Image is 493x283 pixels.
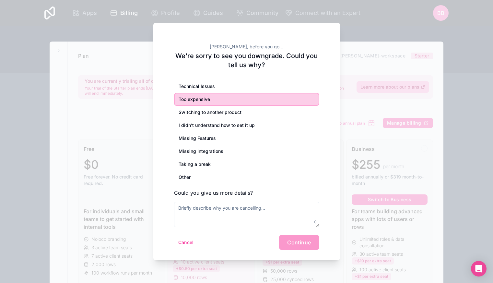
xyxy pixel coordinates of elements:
[174,145,319,158] div: Missing Integrations
[174,171,319,184] div: Other
[174,80,319,93] div: Technical Issues
[174,158,319,171] div: Taking a break
[174,51,319,69] h2: We're sorry to see you downgrade. Could you tell us why?
[174,119,319,132] div: I didn’t understand how to set it up
[471,261,487,277] div: Open Intercom Messenger
[174,106,319,119] div: Switching to another product
[174,93,319,106] div: Too expensive
[174,132,319,145] div: Missing Features
[174,43,319,50] h2: [PERSON_NAME], before you go...
[174,237,198,248] button: Cancel
[174,189,319,197] h3: Could you give us more details?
